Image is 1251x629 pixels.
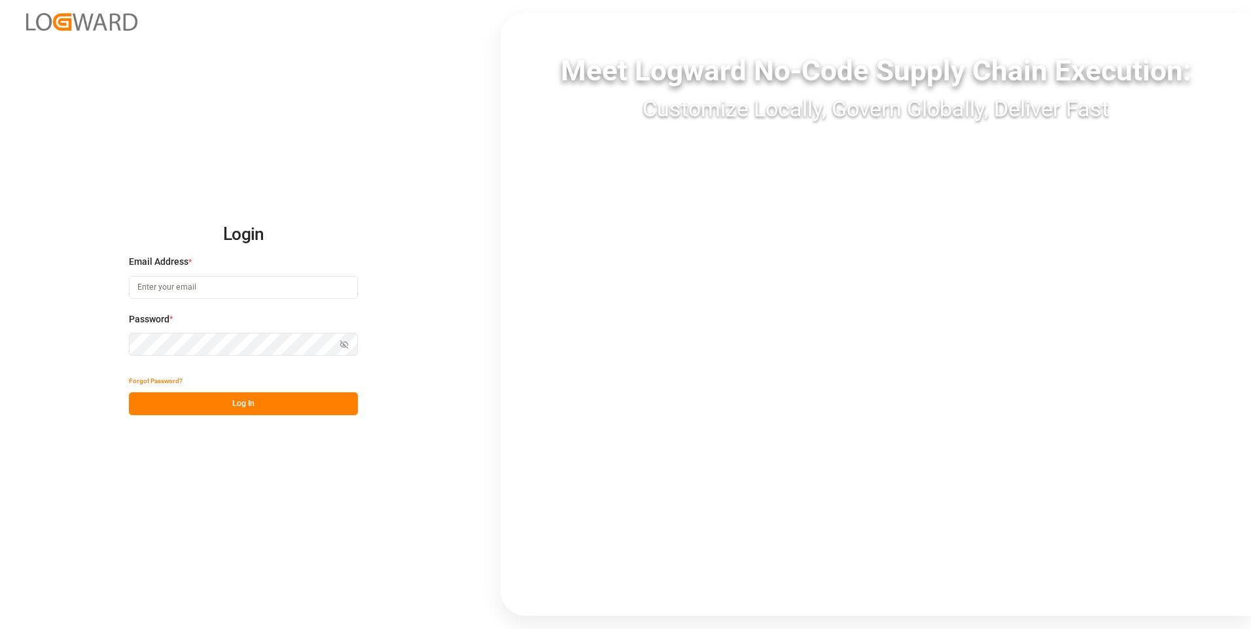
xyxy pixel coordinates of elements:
h2: Login [129,214,358,256]
div: Customize Locally, Govern Globally, Deliver Fast [501,92,1251,126]
span: Password [129,313,169,326]
button: Log In [129,392,358,415]
button: Forgot Password? [129,369,183,392]
img: Logward_new_orange.png [26,13,137,31]
div: Meet Logward No-Code Supply Chain Execution: [501,49,1251,92]
span: Email Address [129,255,188,269]
input: Enter your email [129,276,358,299]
